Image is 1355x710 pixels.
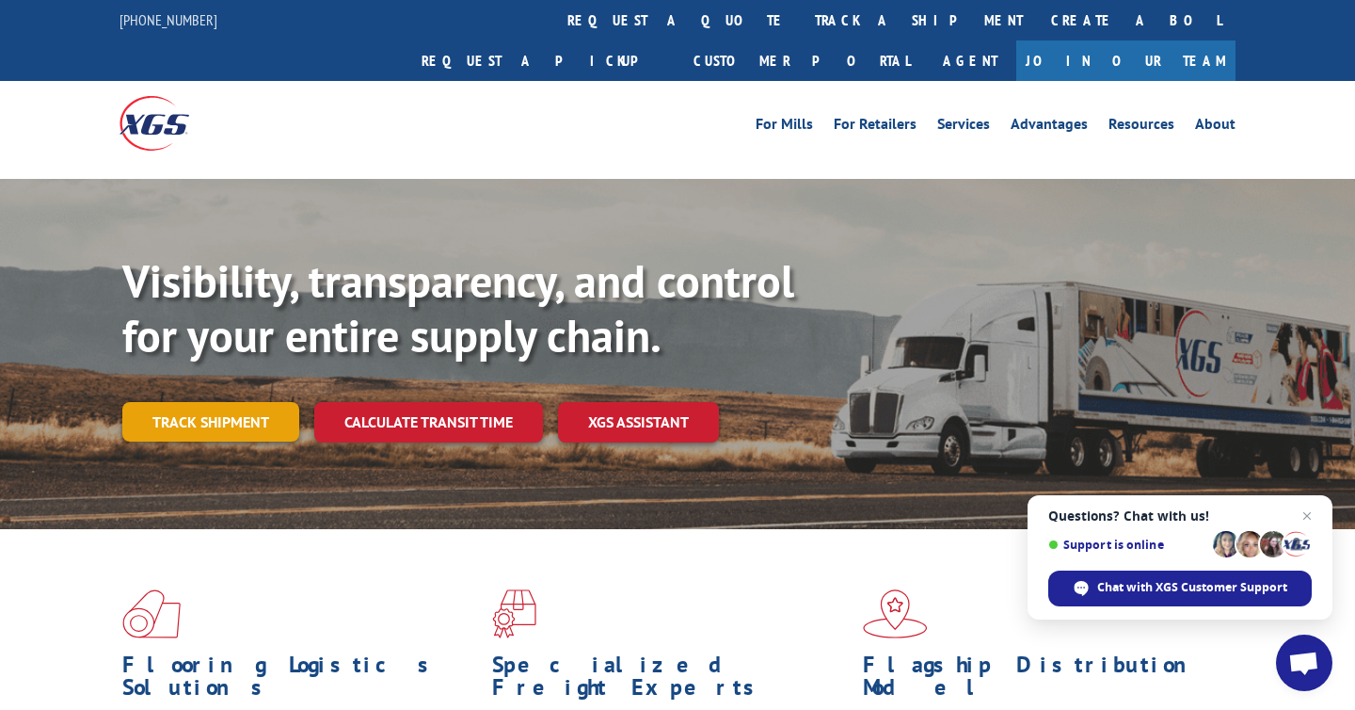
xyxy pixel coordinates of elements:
a: Calculate transit time [314,402,543,443]
span: Close chat [1296,505,1318,527]
a: Request a pickup [407,40,679,81]
div: Open chat [1276,635,1332,691]
a: Track shipment [122,402,299,442]
div: Chat with XGS Customer Support [1048,571,1312,606]
a: For Mills [756,117,813,137]
span: Questions? Chat with us! [1048,508,1312,524]
a: XGS ASSISTANT [558,402,719,443]
a: Agent [924,40,1016,81]
span: Support is online [1048,538,1206,552]
img: xgs-icon-flagship-distribution-model-red [863,589,928,638]
span: Chat with XGS Customer Support [1097,579,1287,596]
a: Services [937,117,990,137]
a: Customer Portal [679,40,924,81]
h1: Flooring Logistics Solutions [122,654,478,708]
h1: Flagship Distribution Model [863,654,1219,708]
a: For Retailers [834,117,917,137]
a: [PHONE_NUMBER] [120,10,217,29]
a: Advantages [1011,117,1088,137]
h1: Specialized Freight Experts [492,654,848,708]
a: Join Our Team [1016,40,1235,81]
a: About [1195,117,1235,137]
a: Resources [1108,117,1174,137]
b: Visibility, transparency, and control for your entire supply chain. [122,251,794,364]
img: xgs-icon-total-supply-chain-intelligence-red [122,589,181,638]
img: xgs-icon-focused-on-flooring-red [492,589,536,638]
